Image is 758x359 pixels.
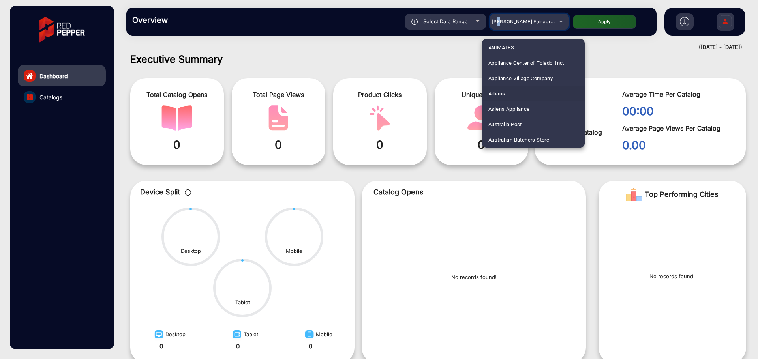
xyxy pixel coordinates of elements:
span: ANIMATES [488,40,514,55]
span: Australian Butchers Store [488,132,549,148]
span: Asiens Appliance [488,101,530,117]
span: Arhaus [488,86,505,101]
span: Appliance Center of Toledo, Inc. [488,55,564,71]
span: Australia Post [488,117,522,132]
span: Appliance Village Company [488,71,553,86]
